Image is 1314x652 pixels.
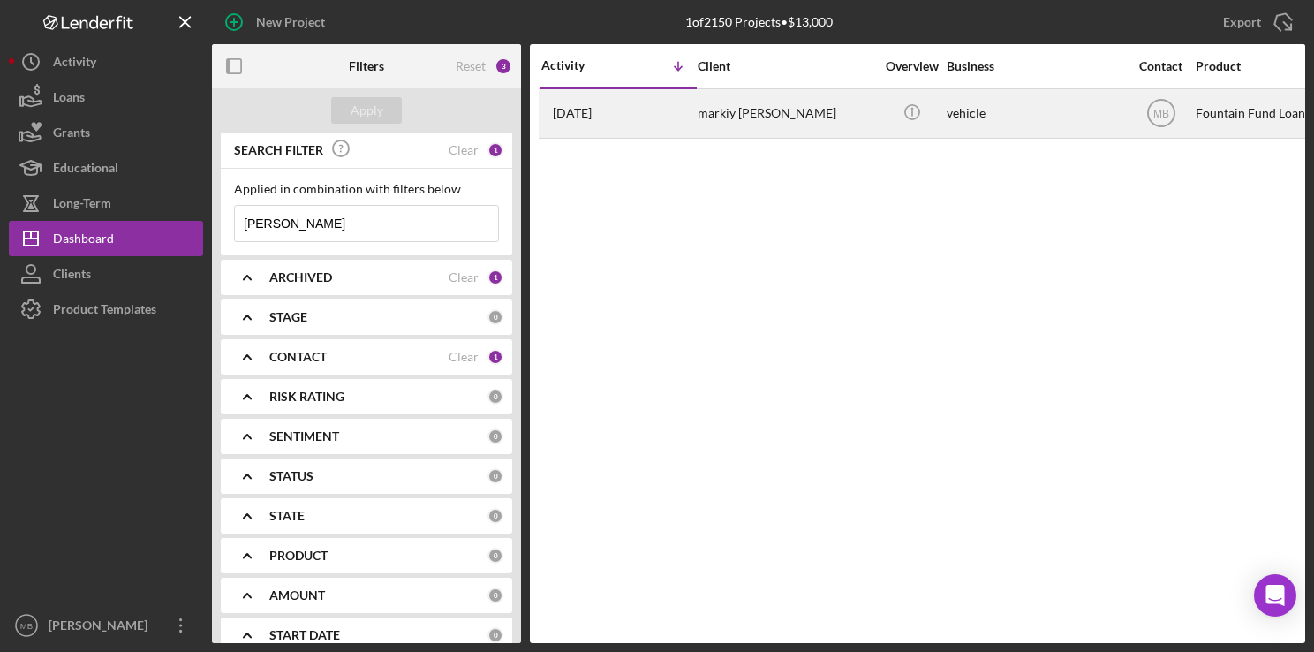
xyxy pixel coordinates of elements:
[212,4,343,40] button: New Project
[698,59,874,73] div: Client
[1223,4,1261,40] div: Export
[53,115,90,155] div: Grants
[879,59,945,73] div: Overview
[1205,4,1305,40] button: Export
[9,80,203,115] button: Loans
[487,548,503,564] div: 0
[487,142,503,158] div: 1
[487,468,503,484] div: 0
[449,350,479,364] div: Clear
[234,143,323,157] b: SEARCH FILTER
[269,390,344,404] b: RISK RATING
[53,292,156,331] div: Product Templates
[487,389,503,405] div: 0
[9,44,203,80] button: Activity
[269,350,327,364] b: CONTACT
[53,80,85,119] div: Loans
[53,256,91,296] div: Clients
[487,508,503,524] div: 0
[349,59,384,73] b: Filters
[269,628,340,642] b: START DATE
[9,150,203,186] button: Educational
[269,429,339,444] b: SENTIMENT
[53,150,118,190] div: Educational
[456,59,486,73] div: Reset
[947,59,1123,73] div: Business
[698,90,874,137] div: markiy [PERSON_NAME]
[487,269,503,285] div: 1
[685,15,833,29] div: 1 of 2150 Projects • $13,000
[53,186,111,225] div: Long-Term
[495,57,512,75] div: 3
[256,4,325,40] div: New Project
[487,588,503,603] div: 0
[487,309,503,325] div: 0
[53,221,114,261] div: Dashboard
[1254,574,1296,617] div: Open Intercom Messenger
[9,221,203,256] button: Dashboard
[449,143,479,157] div: Clear
[541,58,619,72] div: Activity
[9,608,203,643] button: MB[PERSON_NAME]
[947,90,1123,137] div: vehicle
[269,310,307,324] b: STAGE
[1153,108,1169,120] text: MB
[487,349,503,365] div: 1
[9,292,203,327] button: Product Templates
[269,588,325,603] b: AMOUNT
[9,186,203,221] button: Long-Term
[449,270,479,284] div: Clear
[9,256,203,292] button: Clients
[53,44,96,84] div: Activity
[351,97,383,124] div: Apply
[20,621,33,631] text: MB
[553,106,592,120] time: 2025-07-24 17:13
[44,608,159,648] div: [PERSON_NAME]
[269,509,305,523] b: STATE
[269,549,328,563] b: PRODUCT
[487,428,503,444] div: 0
[1128,59,1194,73] div: Contact
[487,627,503,643] div: 0
[269,469,313,483] b: STATUS
[234,182,499,196] div: Applied in combination with filters below
[269,270,332,284] b: ARCHIVED
[331,97,402,124] button: Apply
[9,115,203,150] button: Grants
